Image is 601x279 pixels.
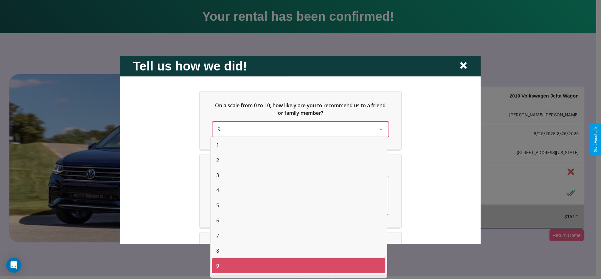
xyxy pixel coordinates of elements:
div: 2 [212,153,385,168]
div: 9 [212,258,385,273]
span: 9 [216,262,219,270]
div: On a scale from 0 to 10, how likely are you to recommend us to a friend or family member? [200,91,401,149]
div: 1 [212,137,385,153]
div: On a scale from 0 to 10, how likely are you to recommend us to a friend or family member? [212,121,389,137]
div: 8 [212,243,385,258]
div: 4 [212,183,385,198]
span: 4 [216,187,219,194]
div: 3 [212,168,385,183]
div: 7 [212,228,385,243]
span: 2 [216,156,219,164]
span: On a scale from 0 to 10, how likely are you to recommend us to a friend or family member? [215,102,387,116]
span: 3 [216,171,219,179]
h5: On a scale from 0 to 10, how likely are you to recommend us to a friend or family member? [212,101,389,116]
span: 6 [216,217,219,224]
div: Give Feedback [593,127,598,152]
span: 5 [216,202,219,209]
div: Open Intercom Messenger [6,258,21,273]
span: 8 [216,247,219,254]
span: 7 [216,232,219,239]
span: 1 [216,141,219,149]
div: 6 [212,213,385,228]
h2: Tell us how we did! [133,59,247,73]
span: 9 [218,126,220,132]
div: 5 [212,198,385,213]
